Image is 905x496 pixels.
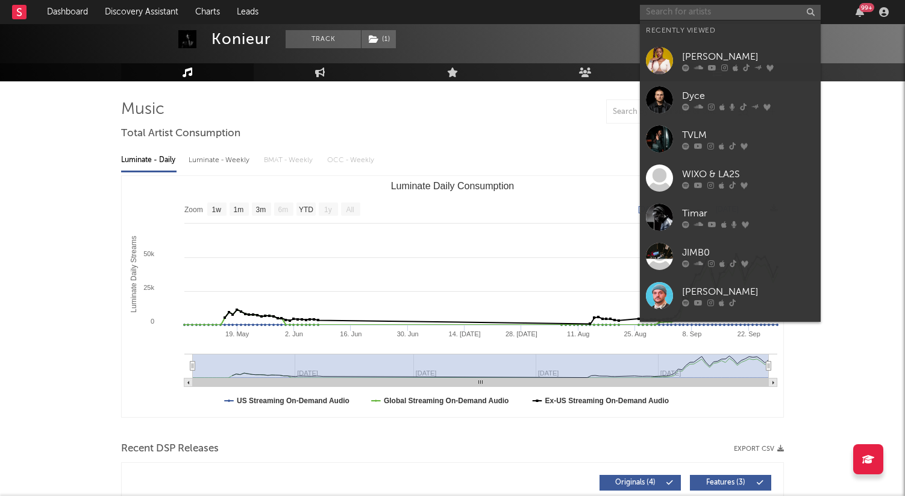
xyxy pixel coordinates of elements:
[121,127,240,141] span: Total Artist Consumption
[346,206,354,214] text: All
[130,236,138,312] text: Luminate Daily Streams
[362,30,396,48] button: (1)
[690,475,771,491] button: Features(3)
[299,206,313,214] text: YTD
[683,330,702,337] text: 8. Sep
[640,41,821,80] a: [PERSON_NAME]
[285,330,303,337] text: 2. Jun
[734,445,784,453] button: Export CSV
[682,206,815,221] div: Timar
[640,276,821,315] a: [PERSON_NAME]
[682,89,815,103] div: Dyce
[212,206,222,214] text: 1w
[856,7,864,17] button: 99+
[143,250,154,257] text: 50k
[682,167,815,181] div: WIXO & LA2S
[506,330,537,337] text: 28. [DATE]
[640,5,821,20] input: Search for artists
[361,30,396,48] span: ( 1 )
[121,150,177,171] div: Luminate - Daily
[640,119,821,159] a: TVLM
[646,24,815,38] div: Recently Viewed
[143,284,154,291] text: 25k
[340,330,362,337] text: 16. Jun
[122,176,783,417] svg: Luminate Daily Consumption
[278,206,289,214] text: 6m
[449,330,481,337] text: 14. [DATE]
[567,330,589,337] text: 11. Aug
[237,397,349,405] text: US Streaming On-Demand Audio
[640,80,821,119] a: Dyce
[640,237,821,276] a: JIMB0
[607,107,734,117] input: Search by song name or URL
[286,30,361,48] button: Track
[737,330,760,337] text: 22. Sep
[682,284,815,299] div: [PERSON_NAME]
[121,442,219,456] span: Recent DSP Releases
[384,397,509,405] text: Global Streaming On-Demand Audio
[545,397,669,405] text: Ex-US Streaming On-Demand Audio
[234,206,244,214] text: 1m
[256,206,266,214] text: 3m
[397,330,419,337] text: 30. Jun
[600,475,681,491] button: Originals(4)
[640,159,821,198] a: WIXO & LA2S
[638,205,661,213] text: [DATE]
[859,3,874,12] div: 99 +
[682,245,815,260] div: JIMB0
[624,330,646,337] text: 25. Aug
[607,479,663,486] span: Originals ( 4 )
[189,150,252,171] div: Luminate - Weekly
[225,330,249,337] text: 19. May
[151,318,154,325] text: 0
[391,181,515,191] text: Luminate Daily Consumption
[698,479,753,486] span: Features ( 3 )
[640,315,821,354] a: DLM
[640,198,821,237] a: Timar
[682,49,815,64] div: [PERSON_NAME]
[324,206,332,214] text: 1y
[184,206,203,214] text: Zoom
[211,30,271,48] div: Konieur
[682,128,815,142] div: TVLM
